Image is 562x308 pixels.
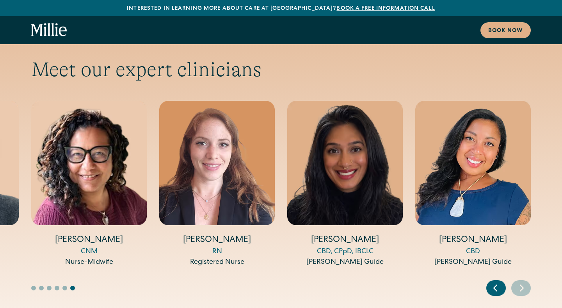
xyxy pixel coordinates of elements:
a: Book now [480,22,531,38]
button: Go to slide 4 [55,286,59,290]
button: Go to slide 1 [31,286,36,290]
div: Nurse-Midwife [31,257,147,268]
div: CBD [415,247,531,257]
div: 11 / 14 [31,101,147,268]
div: RN [159,247,275,257]
a: Book a free information call [336,6,435,11]
h2: Meet our expert clinicians [31,57,531,82]
div: 13 / 14 [287,101,403,268]
button: Go to slide 5 [62,286,67,290]
button: Go to slide 2 [39,286,44,290]
div: Book now [488,27,523,35]
div: 14 / 14 [415,101,531,268]
div: 12 / 14 [159,101,275,268]
a: home [31,23,67,37]
button: Go to slide 6 [70,286,75,290]
button: Go to slide 3 [47,286,52,290]
h4: [PERSON_NAME] [31,235,147,247]
div: Registered Nurse [159,257,275,268]
div: Next slide [511,280,531,296]
h4: [PERSON_NAME] [287,235,403,247]
h4: [PERSON_NAME] [415,235,531,247]
div: [PERSON_NAME] Guide [287,257,403,268]
div: Previous slide [486,280,506,296]
div: CNM [31,247,147,257]
div: CBD, CPpD, IBCLC [287,247,403,257]
div: [PERSON_NAME] Guide [415,257,531,268]
h4: [PERSON_NAME] [159,235,275,247]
